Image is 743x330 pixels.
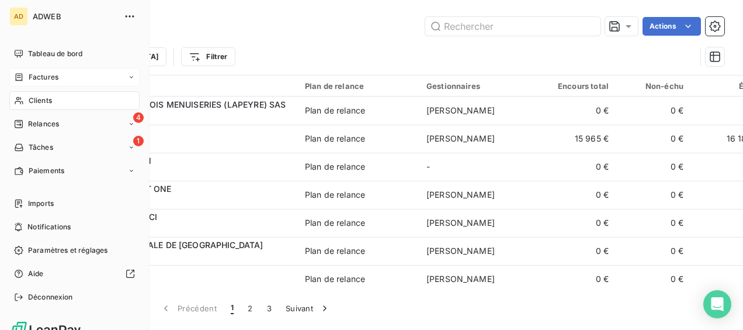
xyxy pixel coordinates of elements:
[305,273,365,285] div: Plan de relance
[28,269,44,279] span: Aide
[29,142,53,153] span: Tâches
[305,217,365,229] div: Plan de relance
[81,99,286,109] span: ABM ANTILLES BOIS MENUISERIES (LAPEYRE) SAS
[616,153,690,181] td: 0 €
[81,240,263,250] span: AGENCE REGIONALE DE [GEOGRAPHIC_DATA]
[260,296,279,321] button: 3
[224,296,241,321] button: 1
[241,296,259,321] button: 2
[616,97,690,125] td: 0 €
[541,237,616,265] td: 0 €
[28,245,107,256] span: Paramètres et réglages
[616,181,690,209] td: 0 €
[28,198,54,209] span: Imports
[81,251,291,263] span: CL10253
[616,209,690,237] td: 0 €
[9,68,140,87] a: Factures
[623,81,683,91] div: Non-échu
[81,139,291,150] span: CL12105
[643,17,701,36] button: Actions
[29,95,52,106] span: Clients
[548,81,609,91] div: Encours total
[81,279,291,291] span: C00074
[541,209,616,237] td: 0 €
[9,161,140,180] a: Paiements
[133,136,144,146] span: 1
[703,290,731,318] div: Open Intercom Messenger
[28,49,82,59] span: Tableau de bord
[9,44,140,63] a: Tableau de bord
[616,125,690,153] td: 0 €
[305,133,365,145] div: Plan de relance
[305,245,365,257] div: Plan de relance
[541,265,616,293] td: 0 €
[541,181,616,209] td: 0 €
[425,17,600,36] input: Rechercher
[29,166,64,176] span: Paiements
[426,161,430,171] span: -
[426,81,534,91] div: Gestionnaires
[305,81,412,91] div: Plan de relance
[541,97,616,125] td: 0 €
[27,222,71,232] span: Notifications
[426,218,495,228] span: [PERSON_NAME]
[133,112,144,123] span: 4
[426,105,495,115] span: [PERSON_NAME]
[426,190,495,200] span: [PERSON_NAME]
[9,264,140,283] a: Aide
[305,189,365,201] div: Plan de relance
[426,133,495,143] span: [PERSON_NAME]
[305,161,365,173] div: Plan de relance
[9,194,140,213] a: Imports
[181,47,235,66] button: Filtrer
[81,167,291,178] span: C00223
[231,302,234,314] span: 1
[81,111,291,122] span: CL10274
[9,7,28,26] div: AD
[153,296,224,321] button: Précédent
[81,223,291,235] span: C00305
[616,265,690,293] td: 0 €
[541,153,616,181] td: 0 €
[616,237,690,265] td: 0 €
[81,195,291,207] span: CL12988
[305,105,365,116] div: Plan de relance
[426,274,495,284] span: [PERSON_NAME]
[29,72,58,82] span: Factures
[9,91,140,110] a: Clients
[9,241,140,260] a: Paramètres et réglages
[426,246,495,256] span: [PERSON_NAME]
[28,292,73,302] span: Déconnexion
[9,138,140,157] a: 1Tâches
[9,115,140,133] a: 4Relances
[33,12,117,21] span: ADWEB
[28,119,59,129] span: Relances
[279,296,338,321] button: Suivant
[541,125,616,153] td: 15 965 €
